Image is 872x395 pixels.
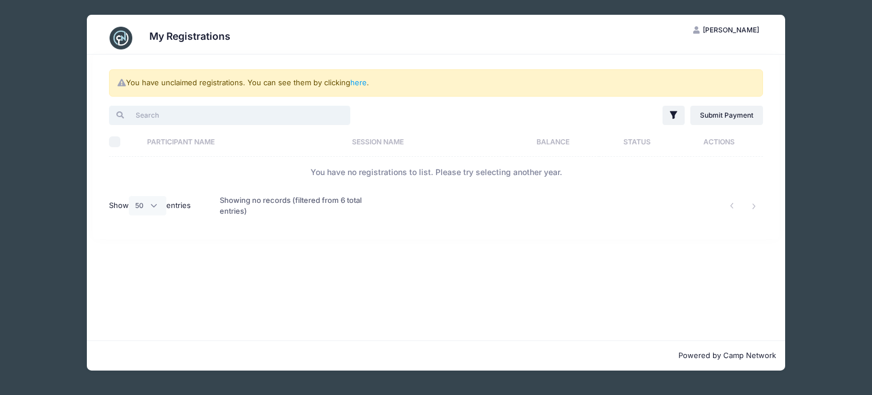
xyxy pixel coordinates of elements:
[690,106,764,125] a: Submit Payment
[109,106,350,125] input: Search
[96,350,776,361] p: Powered by Camp Network
[346,127,506,157] th: Session Name: activate to sort column ascending
[109,127,142,157] th: Select All
[110,27,132,49] img: CampNetwork
[109,196,191,215] label: Show entries
[599,127,675,157] th: Status: activate to sort column ascending
[220,188,375,224] div: Showing no records (filtered from 6 total entries)
[507,127,599,157] th: Balance: activate to sort column ascending
[129,196,166,215] select: Showentries
[684,20,769,40] button: [PERSON_NAME]
[703,26,759,34] span: [PERSON_NAME]
[109,69,763,97] div: You have unclaimed registrations. You can see them by clicking .
[109,157,763,187] td: You have no registrations to list. Please try selecting another year.
[142,127,347,157] th: Participant Name: activate to sort column ascending
[149,30,230,42] h3: My Registrations
[676,127,763,157] th: Actions: activate to sort column ascending
[350,78,367,87] a: here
